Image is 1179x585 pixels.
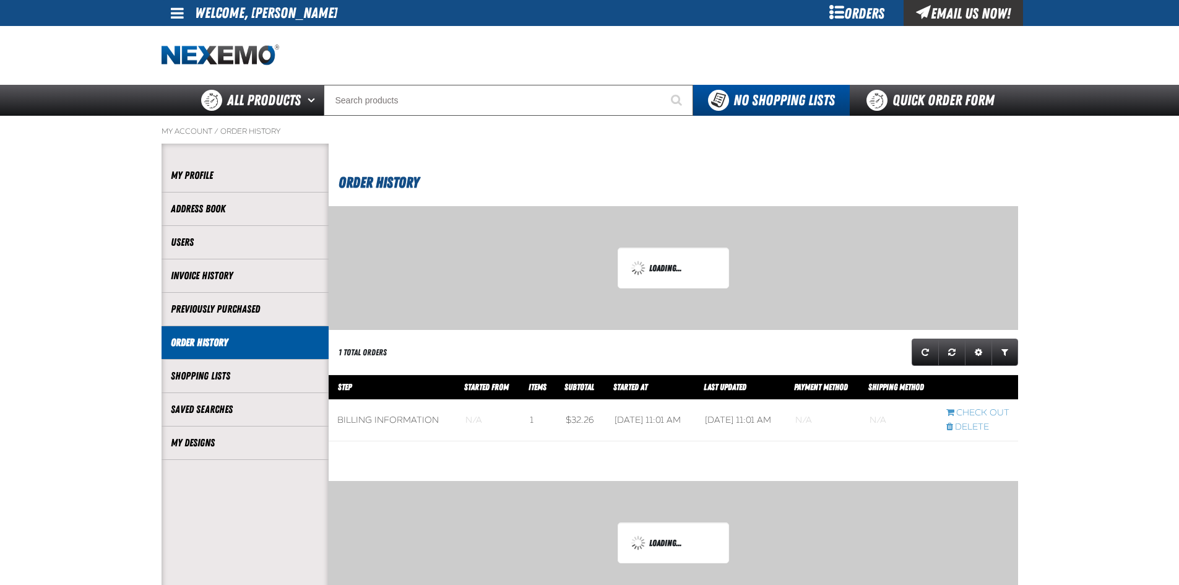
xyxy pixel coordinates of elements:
a: My Profile [171,168,319,183]
td: $32.26 [557,400,606,441]
a: Subtotal [564,382,594,392]
a: Refresh grid action [912,339,939,366]
div: Loading... [631,261,716,275]
a: Payment Method [794,382,848,392]
a: My Account [162,126,212,136]
img: Nexemo logo [162,45,279,66]
a: Delete checkout started from [946,422,1009,433]
td: [DATE] 11:01 AM [606,400,696,441]
span: No Shopping Lists [733,92,835,109]
a: Expand or Collapse Grid Filters [991,339,1018,366]
div: Billing Information [337,415,449,427]
input: Search [324,85,693,116]
td: 1 [521,400,556,441]
th: Row actions [938,375,1018,400]
a: Home [162,45,279,66]
a: Invoice History [171,269,319,283]
button: You do not have available Shopping Lists. Open to Create a New List [693,85,850,116]
a: Users [171,235,319,249]
td: Blank [457,400,521,441]
span: Items [529,382,546,392]
a: Saved Searches [171,402,319,417]
div: 1 Total Orders [339,347,387,358]
a: Continue checkout started from [946,407,1009,419]
a: Quick Order Form [850,85,1017,116]
a: Address Book [171,202,319,216]
a: Expand or Collapse Grid Settings [965,339,992,366]
a: Last Updated [704,382,746,392]
a: Shopping Lists [171,369,319,383]
span: Shipping Method [868,382,924,392]
div: Loading... [631,535,716,550]
a: Reset grid action [938,339,965,366]
a: Started At [613,382,647,392]
button: Open All Products pages [303,85,324,116]
a: My Designs [171,436,319,450]
nav: Breadcrumbs [162,126,1018,136]
span: / [214,126,218,136]
span: Step [338,382,352,392]
td: Blank [861,400,937,441]
td: [DATE] 11:01 AM [696,400,787,441]
button: Start Searching [662,85,693,116]
a: Previously Purchased [171,302,319,316]
td: Blank [787,400,861,441]
span: Started From [464,382,509,392]
a: Order History [171,336,319,350]
span: All Products [227,89,301,111]
span: Order History [339,174,419,191]
a: Order History [220,126,280,136]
